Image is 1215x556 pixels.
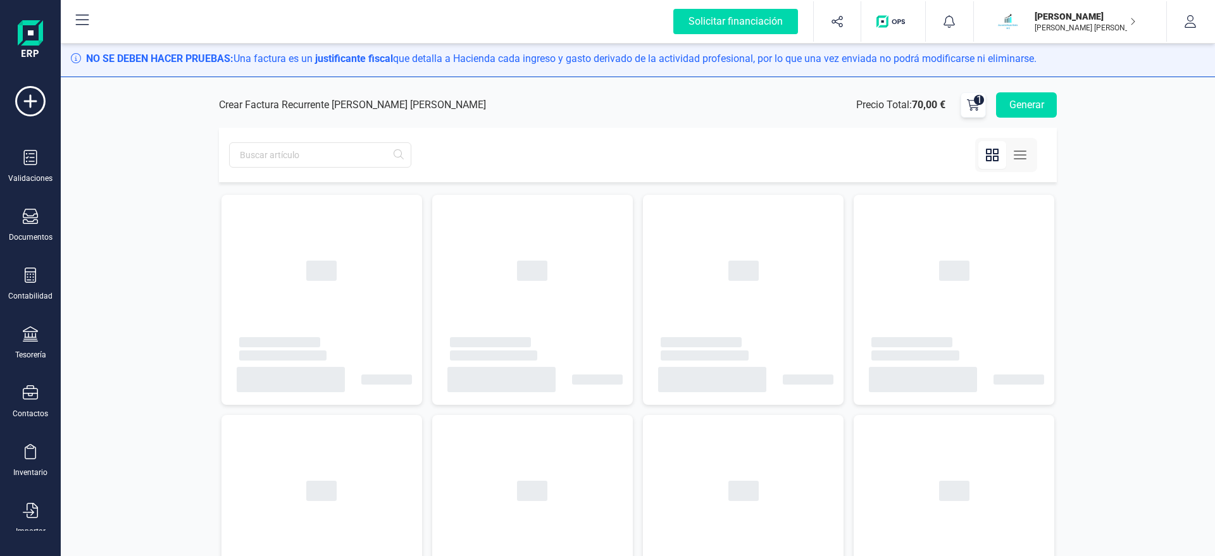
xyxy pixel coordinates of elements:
[86,53,234,65] strong: NO SE DEBEN HACER PRUEBAS:
[8,291,53,301] div: Contabilidad
[13,467,47,478] div: Inventario
[658,1,813,42] button: Solicitar financiación
[9,232,53,242] div: Documentos
[1035,10,1136,23] p: [PERSON_NAME]
[16,526,46,536] div: Importar
[8,173,53,183] div: Validaciones
[229,142,411,168] input: Buscar artículo
[912,99,945,111] b: 70,00 €
[994,8,1022,35] img: MA
[673,9,798,34] div: Solicitar financiación
[996,92,1057,118] button: Generar
[18,20,43,61] img: Logo Finanedi
[961,92,986,118] button: 1
[989,1,1151,42] button: MA[PERSON_NAME][PERSON_NAME] [PERSON_NAME]
[13,409,48,419] div: Contactos
[15,350,46,360] div: Tesorería
[315,53,393,65] strong: justificante fiscal
[876,15,910,28] img: Logo de OPS
[869,1,918,42] button: Logo de OPS
[974,95,984,105] span: 1
[856,97,945,113] span: Precio Total:
[219,97,486,113] span: DAVID HOOK LEA
[1035,23,1136,33] p: [PERSON_NAME] [PERSON_NAME]
[61,40,1215,77] div: Una factura es un que detalla a Hacienda cada ingreso y gasto derivado de la actividad profesiona...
